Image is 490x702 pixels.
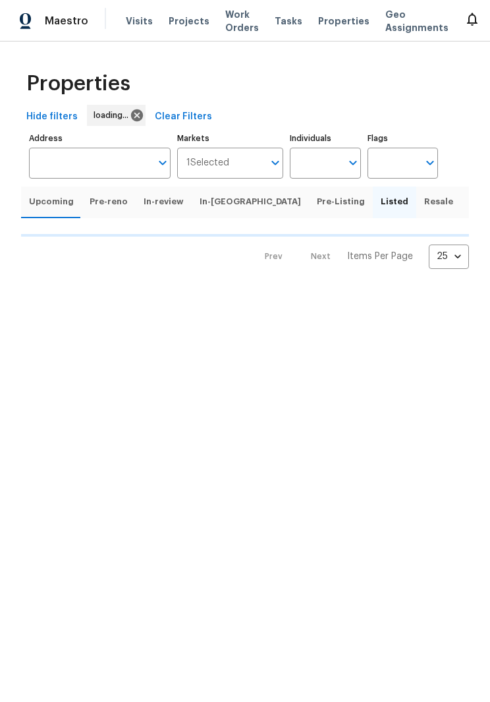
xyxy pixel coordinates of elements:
[150,105,217,129] button: Clear Filters
[367,134,438,142] label: Flags
[144,194,184,209] span: In-review
[252,245,469,269] nav: Pagination Navigation
[45,15,88,28] span: Maestro
[275,16,302,26] span: Tasks
[344,154,362,172] button: Open
[90,194,128,209] span: Pre-reno
[169,15,209,28] span: Projects
[266,154,285,172] button: Open
[381,194,408,209] span: Listed
[26,77,130,90] span: Properties
[26,109,78,125] span: Hide filters
[21,105,83,129] button: Hide filters
[29,194,74,209] span: Upcoming
[317,194,365,209] span: Pre-Listing
[200,194,301,209] span: In-[GEOGRAPHIC_DATA]
[153,154,172,172] button: Open
[177,134,283,142] label: Markets
[347,250,413,263] p: Items Per Page
[94,109,134,122] span: loading...
[318,15,369,28] span: Properties
[29,134,171,142] label: Address
[155,109,212,125] span: Clear Filters
[429,239,469,274] div: 25
[126,15,153,28] span: Visits
[186,158,229,169] span: 1 Selected
[385,8,449,34] span: Geo Assignments
[290,134,360,142] label: Individuals
[421,154,439,172] button: Open
[424,194,453,209] span: Resale
[87,105,146,126] div: loading...
[225,8,259,34] span: Work Orders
